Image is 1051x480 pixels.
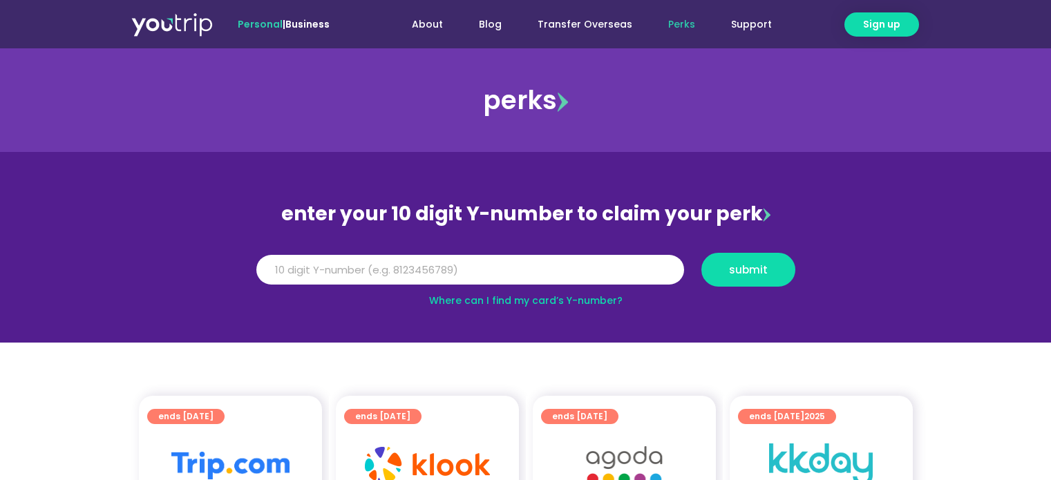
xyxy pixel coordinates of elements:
[738,409,836,424] a: ends [DATE]2025
[541,409,618,424] a: ends [DATE]
[863,17,900,32] span: Sign up
[158,409,214,424] span: ends [DATE]
[552,409,607,424] span: ends [DATE]
[804,410,825,422] span: 2025
[394,12,461,37] a: About
[285,17,330,31] a: Business
[249,196,802,232] div: enter your 10 digit Y-number to claim your perk
[256,253,795,297] form: Y Number
[749,409,825,424] span: ends [DATE]
[844,12,919,37] a: Sign up
[256,255,684,285] input: 10 digit Y-number (e.g. 8123456789)
[238,17,283,31] span: Personal
[713,12,790,37] a: Support
[344,409,422,424] a: ends [DATE]
[238,17,330,31] span: |
[650,12,713,37] a: Perks
[520,12,650,37] a: Transfer Overseas
[729,265,768,275] span: submit
[355,409,410,424] span: ends [DATE]
[701,253,795,287] button: submit
[147,409,225,424] a: ends [DATE]
[367,12,790,37] nav: Menu
[461,12,520,37] a: Blog
[429,294,623,307] a: Where can I find my card’s Y-number?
